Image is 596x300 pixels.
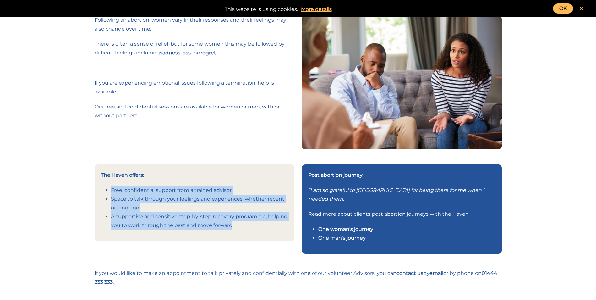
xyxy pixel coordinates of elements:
strong: The Haven offers: [101,172,144,178]
p: Read more about clients post abortion journeys with the Haven [308,210,495,219]
li: A supportive and sensitive step-by-step recovery programme, helping you to work through the past ... [111,212,288,230]
img: Young couple in crisis trying solve problem during counselling [302,16,502,149]
a: contact us [396,270,423,276]
p: Following an abortion, women vary in their responses and their feelings may also change over time. [95,16,294,33]
p: There is often a sense of relief, but for some women this may be followed by difficult feelings i... [95,40,294,57]
a: One woman's journey [318,226,373,232]
a: More details [298,5,335,14]
li: Space to talk through your feelings and experiences, whether recent or long ago [111,195,288,212]
strong: sadness [160,50,180,56]
strong: Post abortion journey [308,172,363,178]
a: OK [553,3,573,14]
p: Our free and confidential sessions are available for women or men, with or without partners. [95,103,294,120]
p: If you are experiencing emotional issues following a termination, help is available. [95,79,294,96]
strong: loss [181,50,191,56]
a: One man's journey [318,235,366,241]
strong: regret [200,50,216,56]
li: Free, confidential support from a trained advisor [111,186,288,195]
a: email [429,270,443,276]
p: "I am so grateful to [GEOGRAPHIC_DATA] for being there for me when I needed them." [308,186,495,203]
a: 01444 233 333 [95,270,497,285]
div: This website is using cookies. [6,3,590,14]
p: If you would like to make an appointment to talk privately and confidentially with one of our vol... [95,269,502,286]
